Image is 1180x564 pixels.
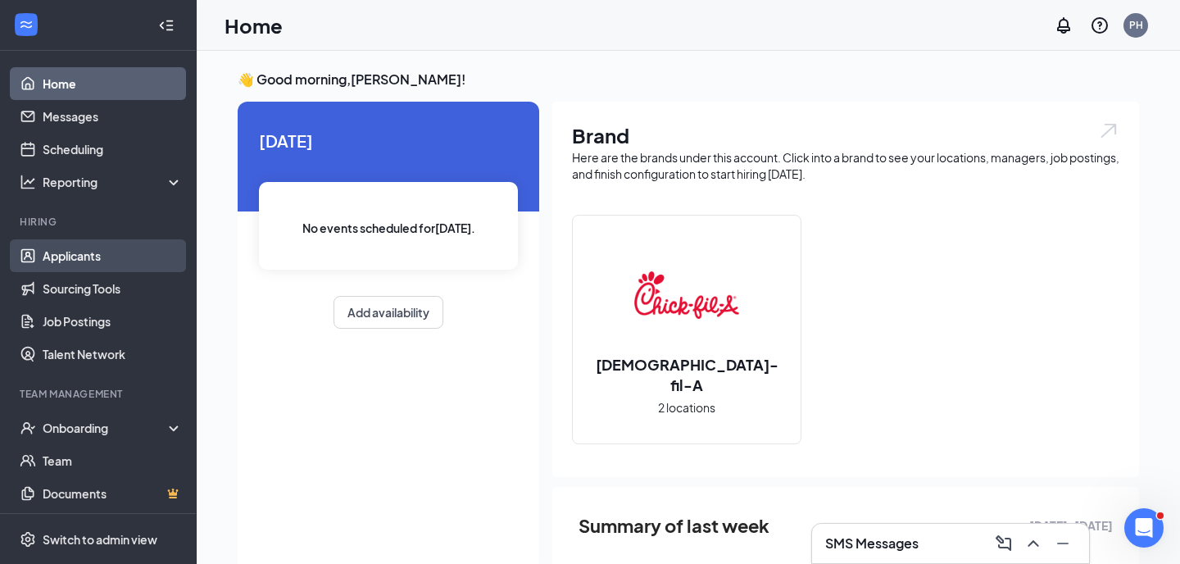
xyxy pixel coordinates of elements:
a: Home [43,67,183,100]
h1: Home [225,11,283,39]
button: Add availability [334,296,443,329]
span: [DATE] - [DATE] [1029,516,1113,534]
div: Here are the brands under this account. Click into a brand to see your locations, managers, job p... [572,149,1119,182]
a: Scheduling [43,133,183,166]
span: No events scheduled for [DATE] . [302,219,475,237]
h3: 👋 Good morning, [PERSON_NAME] ! [238,70,1139,89]
a: Messages [43,100,183,133]
div: Switch to admin view [43,531,157,548]
div: Onboarding [43,420,169,436]
a: Job Postings [43,305,183,338]
svg: QuestionInfo [1090,16,1110,35]
a: SurveysCrown [43,510,183,543]
a: Applicants [43,239,183,272]
img: open.6027fd2a22e1237b5b06.svg [1098,121,1119,140]
h2: [DEMOGRAPHIC_DATA]-fil-A [573,354,801,395]
div: PH [1129,18,1143,32]
svg: Minimize [1053,534,1073,553]
svg: UserCheck [20,420,36,436]
a: Talent Network [43,338,183,371]
span: [DATE] [259,128,518,153]
button: ComposeMessage [991,530,1017,557]
span: Summary of last week [579,512,769,540]
div: Hiring [20,215,179,229]
svg: Analysis [20,174,36,190]
iframe: Intercom live chat [1124,508,1164,548]
h1: Brand [572,121,1119,149]
img: Chick-fil-A [634,243,739,348]
a: Team [43,444,183,477]
svg: WorkstreamLogo [18,16,34,33]
a: Sourcing Tools [43,272,183,305]
div: Reporting [43,174,184,190]
span: 2 locations [658,398,715,416]
h3: SMS Messages [825,534,919,553]
a: DocumentsCrown [43,477,183,510]
svg: Collapse [158,17,175,34]
button: Minimize [1050,530,1076,557]
div: Team Management [20,387,179,401]
svg: Settings [20,531,36,548]
svg: Notifications [1054,16,1073,35]
svg: ChevronUp [1023,534,1043,553]
button: ChevronUp [1020,530,1046,557]
svg: ComposeMessage [994,534,1014,553]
